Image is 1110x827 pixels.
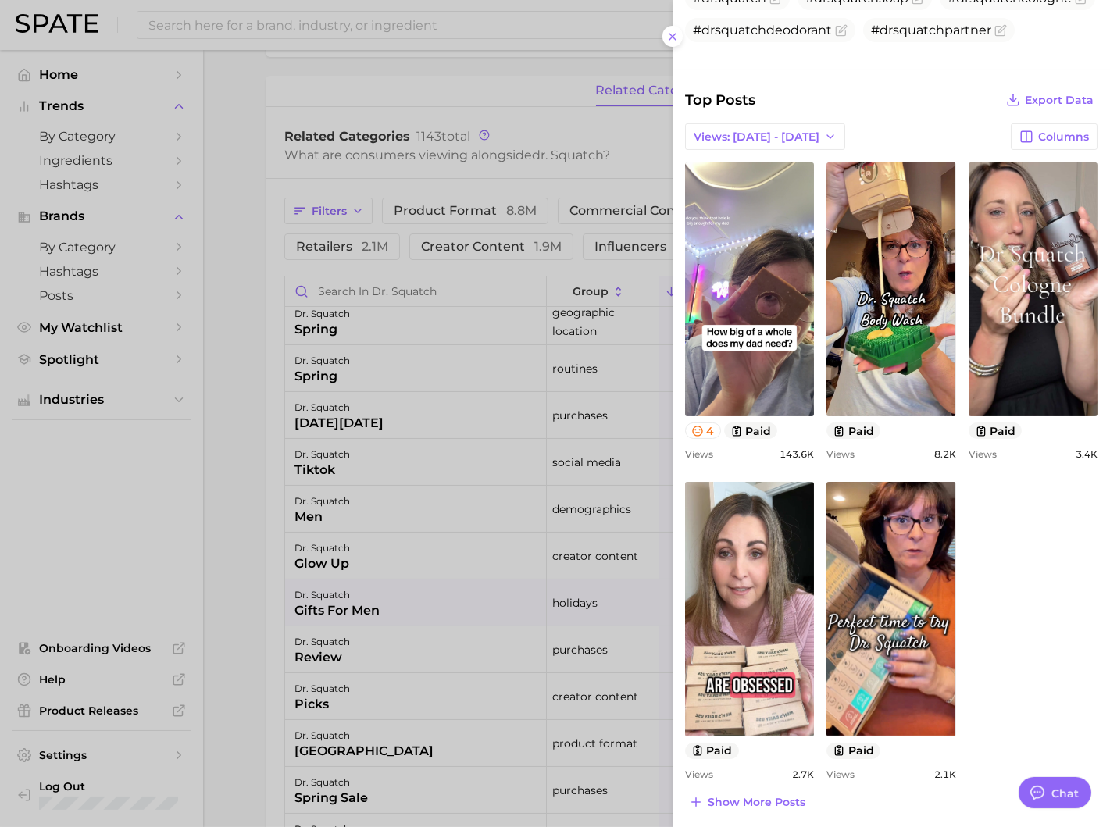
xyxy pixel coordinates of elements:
[685,89,755,111] span: Top Posts
[969,422,1023,439] button: paid
[835,24,848,37] button: Flag as miscategorized or irrelevant
[1038,130,1089,144] span: Columns
[871,23,991,37] span: #drsquatchpartner
[1025,94,1094,107] span: Export Data
[826,422,880,439] button: paid
[969,448,997,460] span: Views
[685,791,809,813] button: Show more posts
[708,796,805,809] span: Show more posts
[685,123,845,150] button: Views: [DATE] - [DATE]
[780,448,814,460] span: 143.6k
[1002,89,1098,111] button: Export Data
[934,448,956,460] span: 8.2k
[724,422,778,439] button: paid
[694,130,819,144] span: Views: [DATE] - [DATE]
[693,23,832,37] span: #drsquatchdeodorant
[994,24,1007,37] button: Flag as miscategorized or irrelevant
[685,743,739,759] button: paid
[934,768,956,780] span: 2.1k
[792,768,814,780] span: 2.7k
[685,422,721,439] button: 4
[826,743,880,759] button: paid
[826,448,855,460] span: Views
[1011,123,1098,150] button: Columns
[685,448,713,460] span: Views
[1076,448,1098,460] span: 3.4k
[826,768,855,780] span: Views
[685,768,713,780] span: Views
